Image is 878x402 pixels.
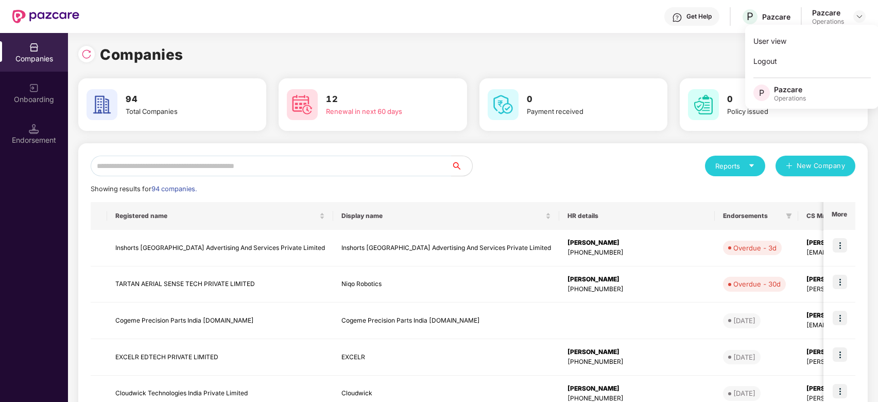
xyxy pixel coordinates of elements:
img: svg+xml;base64,PHN2ZyB4bWxucz0iaHR0cDovL3d3dy53My5vcmcvMjAwMC9zdmciIHdpZHRoPSI2MCIgaGVpZ2h0PSI2MC... [87,89,117,120]
div: Reports [715,161,755,171]
img: svg+xml;base64,PHN2ZyBpZD0iSGVscC0zMngzMiIgeG1sbnM9Imh0dHA6Ly93d3cudzMub3JnLzIwMDAvc3ZnIiB3aWR0aD... [672,12,682,23]
img: svg+xml;base64,PHN2ZyB3aWR0aD0iMTQuNSIgaGVpZ2h0PSIxNC41IiB2aWV3Qm94PSIwIDAgMTYgMTYiIGZpbGw9Im5vbm... [29,124,39,134]
h1: Companies [100,43,183,66]
th: More [823,202,855,230]
div: [PERSON_NAME] [567,347,707,357]
th: Display name [333,202,559,230]
div: [PERSON_NAME] [567,275,707,284]
img: svg+xml;base64,PHN2ZyBpZD0iRHJvcGRvd24tMzJ4MzIiIHhtbG5zPSJodHRwOi8vd3d3LnczLm9yZy8yMDAwL3N2ZyIgd2... [855,12,864,21]
div: [PHONE_NUMBER] [567,357,707,367]
img: svg+xml;base64,PHN2ZyBpZD0iQ29tcGFuaWVzIiB4bWxucz0iaHR0cDovL3d3dy53My5vcmcvMjAwMC9zdmciIHdpZHRoPS... [29,42,39,53]
button: plusNew Company [776,156,855,176]
div: Pazcare [774,85,806,94]
div: [PHONE_NUMBER] [567,248,707,258]
span: Registered name [115,212,317,220]
div: Operations [812,18,844,26]
span: plus [786,162,793,171]
h3: 0 [527,93,639,106]
h3: 94 [126,93,237,106]
div: Payment received [527,106,639,116]
td: EXCELR EDTECH PRIVATE LIMITED [107,339,333,376]
div: Overdue - 30d [733,279,781,289]
div: Pazcare [762,12,790,22]
div: Get Help [686,12,712,21]
div: Overdue - 3d [733,243,777,253]
span: filter [786,213,792,219]
div: [PERSON_NAME] [567,384,707,394]
div: [DATE] [733,315,755,326]
div: Pazcare [812,8,844,18]
img: svg+xml;base64,PHN2ZyB4bWxucz0iaHR0cDovL3d3dy53My5vcmcvMjAwMC9zdmciIHdpZHRoPSI2MCIgaGVpZ2h0PSI2MC... [287,89,318,120]
div: [PERSON_NAME] [567,238,707,248]
img: icon [833,238,847,253]
td: TARTAN AERIAL SENSE TECH PRIVATE LIMITED [107,266,333,303]
span: 94 companies. [151,185,197,193]
td: EXCELR [333,339,559,376]
span: Display name [341,212,543,220]
td: Inshorts [GEOGRAPHIC_DATA] Advertising And Services Private Limited [107,230,333,266]
img: icon [833,275,847,289]
img: icon [833,347,847,362]
h3: 12 [326,93,438,106]
div: Policy issued [727,106,839,116]
div: Renewal in next 60 days [326,106,438,116]
img: svg+xml;base64,PHN2ZyB3aWR0aD0iMjAiIGhlaWdodD0iMjAiIHZpZXdCb3g9IjAgMCAyMCAyMCIgZmlsbD0ibm9uZSIgeG... [29,83,39,93]
span: search [451,162,472,170]
td: Inshorts [GEOGRAPHIC_DATA] Advertising And Services Private Limited [333,230,559,266]
button: search [451,156,473,176]
th: HR details [559,202,715,230]
span: Showing results for [91,185,197,193]
th: Registered name [107,202,333,230]
td: Cogeme Precision Parts India [DOMAIN_NAME] [107,303,333,339]
td: Cogeme Precision Parts India [DOMAIN_NAME] [333,303,559,339]
td: Niqo Robotics [333,266,559,303]
img: New Pazcare Logo [12,10,79,23]
span: filter [784,210,794,222]
span: P [759,87,764,99]
div: [DATE] [733,352,755,362]
img: svg+xml;base64,PHN2ZyB4bWxucz0iaHR0cDovL3d3dy53My5vcmcvMjAwMC9zdmciIHdpZHRoPSI2MCIgaGVpZ2h0PSI2MC... [488,89,519,120]
div: [DATE] [733,388,755,398]
span: caret-down [748,162,755,169]
span: P [747,10,753,23]
img: icon [833,311,847,325]
span: New Company [797,161,846,171]
div: Operations [774,94,806,103]
img: svg+xml;base64,PHN2ZyB4bWxucz0iaHR0cDovL3d3dy53My5vcmcvMjAwMC9zdmciIHdpZHRoPSI2MCIgaGVpZ2h0PSI2MC... [688,89,719,120]
span: Endorsements [723,212,782,220]
img: svg+xml;base64,PHN2ZyBpZD0iUmVsb2FkLTMyeDMyIiB4bWxucz0iaHR0cDovL3d3dy53My5vcmcvMjAwMC9zdmciIHdpZH... [81,49,92,59]
img: icon [833,384,847,398]
h3: 0 [727,93,839,106]
div: [PHONE_NUMBER] [567,284,707,294]
div: Total Companies [126,106,237,116]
